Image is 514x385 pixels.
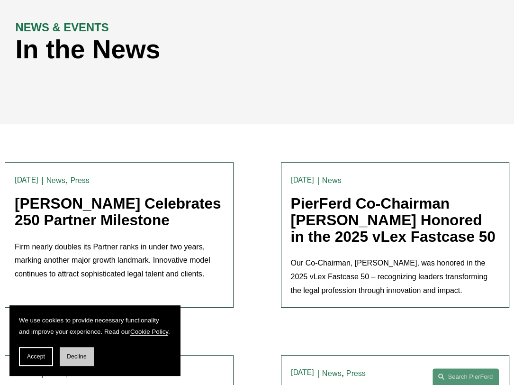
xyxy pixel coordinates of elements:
[15,195,221,229] a: [PERSON_NAME] Celebrates 250 Partner Milestone
[322,176,342,185] a: News
[46,176,66,185] a: News
[19,315,171,338] p: We use cookies to provide necessary functionality and improve your experience. Read our .
[433,368,499,385] a: Search this site
[291,257,500,297] p: Our Co-Chairman, [PERSON_NAME], was honored in the 2025 vLex Fastcase 50 – recognizing leaders tr...
[15,369,38,376] time: [DATE]
[291,176,315,184] time: [DATE]
[15,240,224,281] p: Firm nearly doubles its Partner ranks in under two years, marking another major growth landmark. ...
[60,347,94,366] button: Decline
[19,347,53,366] button: Accept
[67,353,87,360] span: Decline
[9,305,180,376] section: Cookie banner
[16,35,378,64] h1: In the News
[15,176,38,184] time: [DATE]
[27,353,45,360] span: Accept
[65,175,68,185] span: ,
[342,368,344,378] span: ,
[16,21,109,34] strong: NEWS & EVENTS
[346,369,366,378] a: Press
[130,328,168,335] a: Cookie Policy
[322,369,342,378] a: News
[291,195,496,245] a: PierFerd Co-Chairman [PERSON_NAME] Honored in the 2025 vLex Fastcase 50
[291,369,315,376] time: [DATE]
[71,176,90,185] a: Press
